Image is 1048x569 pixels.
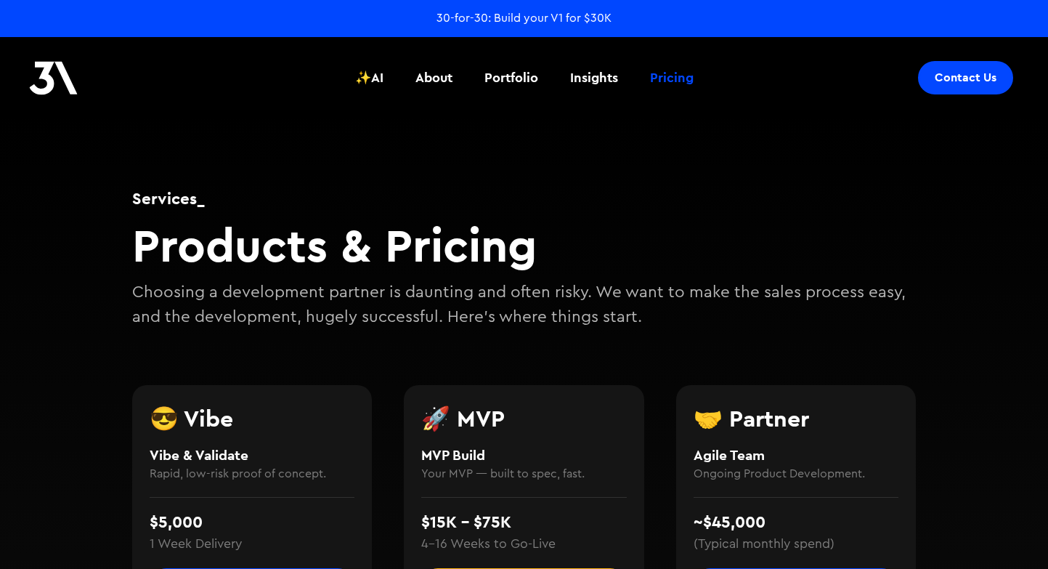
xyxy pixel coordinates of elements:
[694,445,899,466] h4: Agile Team
[694,510,765,535] div: ~$45,000
[346,51,392,105] a: ✨AI
[407,51,461,105] a: About
[415,68,452,87] div: About
[421,512,511,532] strong: $15K - $75K
[918,61,1013,94] a: Contact Us
[150,445,355,466] h4: Vibe & Validate
[561,51,627,105] a: Insights
[421,535,556,554] div: 4–16 Weeks to Go-Live
[570,68,618,87] div: Insights
[436,10,612,26] a: 30-for-30: Build your V1 for $30K
[476,51,547,105] a: Portfolio
[421,407,627,430] h3: 🚀 MVP
[421,465,627,483] h4: Your MVP — built to spec, fast.
[150,510,203,535] div: $5,000
[935,70,996,85] div: Contact Us
[132,281,917,329] p: Choosing a development partner is daunting and often risky. We want to make the sales process eas...
[484,68,538,87] div: Portfolio
[355,68,383,87] div: ✨AI
[694,535,834,554] div: (Typical monthly spend)
[150,465,355,483] h4: Rapid, low-risk proof of concept.
[641,51,702,105] a: Pricing
[150,407,355,430] h3: 😎 Vibe
[132,187,917,210] h1: Services_
[694,407,899,430] h3: 🤝 Partner
[132,217,917,273] h2: Products & Pricing
[421,445,627,466] h4: MVP Build
[694,465,899,483] h4: Ongoing Product Development.
[650,68,694,87] div: Pricing
[150,535,242,554] div: 1 Week Delivery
